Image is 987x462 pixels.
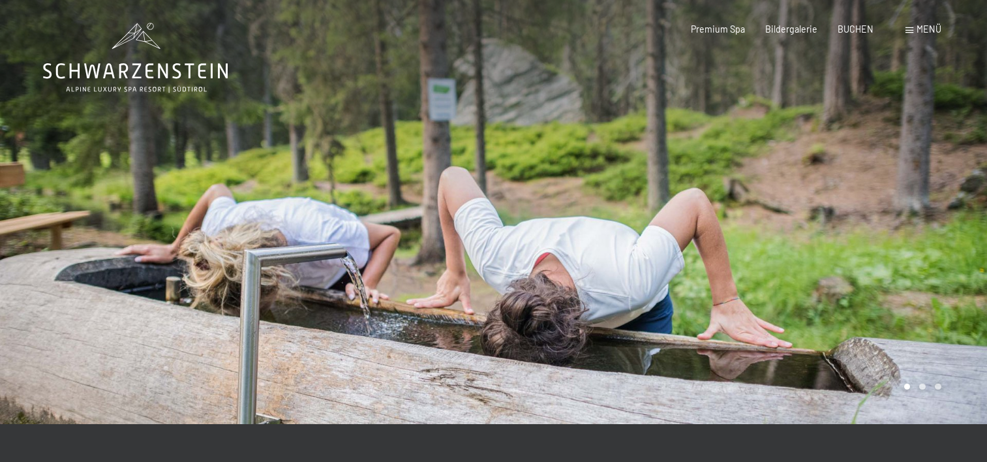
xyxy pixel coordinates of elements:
[904,384,911,390] div: Carousel Page 1 (Current Slide)
[838,23,873,35] a: BUCHEN
[765,23,817,35] a: Bildergalerie
[935,384,941,390] div: Carousel Page 3
[691,23,745,35] a: Premium Spa
[900,384,941,390] div: Carousel Pagination
[917,23,941,35] span: Menü
[919,384,926,390] div: Carousel Page 2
